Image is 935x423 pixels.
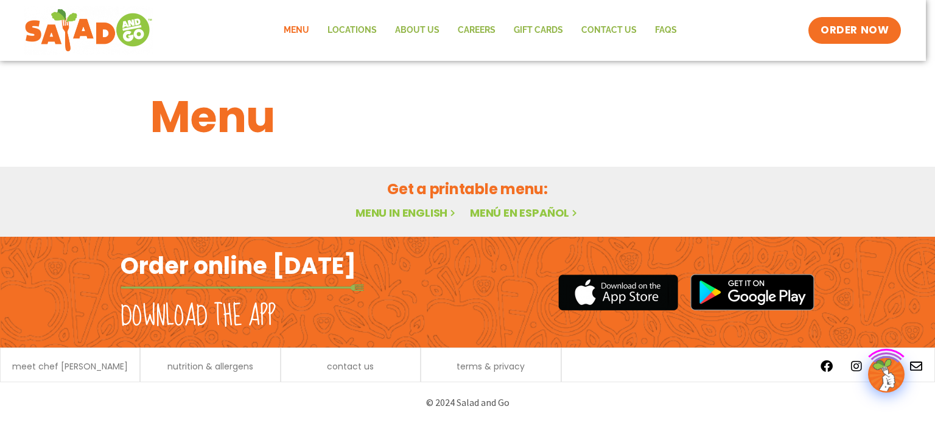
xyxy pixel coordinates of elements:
[558,273,678,312] img: appstore
[505,16,572,44] a: GIFT CARDS
[275,16,686,44] nav: Menu
[690,274,814,310] img: google_play
[150,84,785,150] h1: Menu
[355,205,458,220] a: Menu in English
[275,16,318,44] a: Menu
[470,205,580,220] a: Menú en español
[121,284,364,291] img: fork
[318,16,386,44] a: Locations
[449,16,505,44] a: Careers
[12,362,128,371] a: meet chef [PERSON_NAME]
[167,362,253,371] a: nutrition & allergens
[821,23,889,38] span: ORDER NOW
[457,362,525,371] a: terms & privacy
[386,16,449,44] a: About Us
[121,251,356,281] h2: Order online [DATE]
[327,362,374,371] a: contact us
[572,16,646,44] a: Contact Us
[150,178,785,200] h2: Get a printable menu:
[24,6,153,55] img: new-SAG-logo-768×292
[646,16,686,44] a: FAQs
[121,299,276,334] h2: Download the app
[127,394,808,411] p: © 2024 Salad and Go
[808,17,901,44] a: ORDER NOW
